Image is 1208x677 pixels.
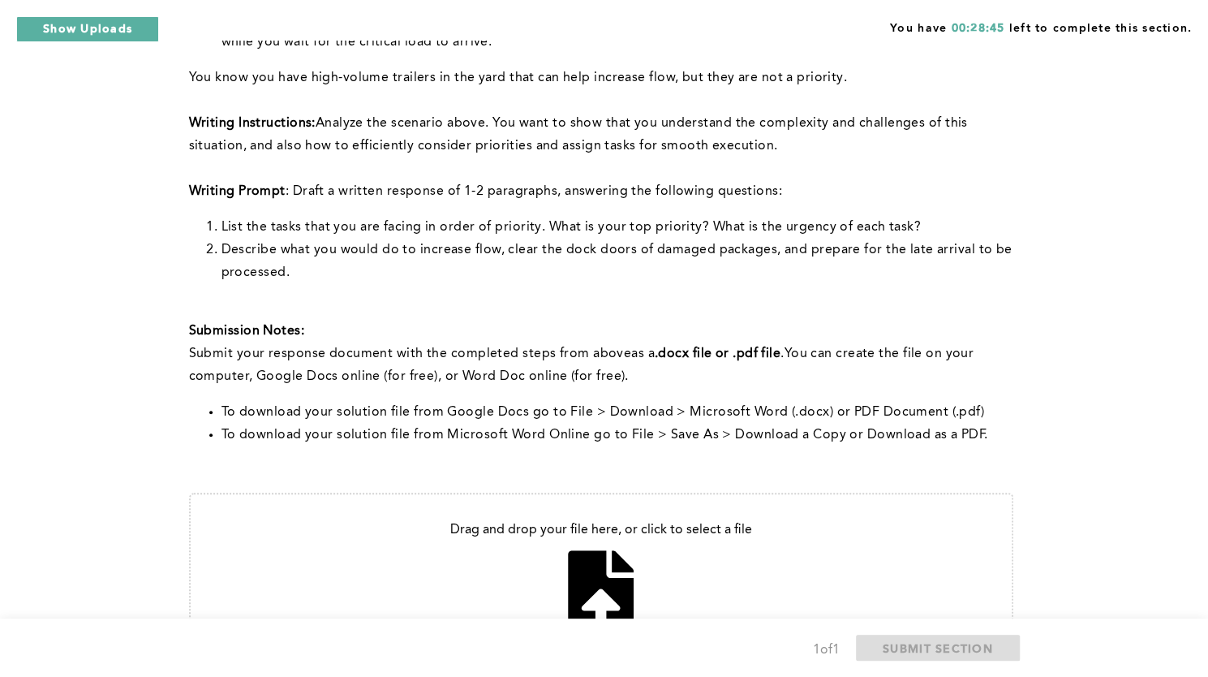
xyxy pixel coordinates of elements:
[189,117,316,130] strong: Writing Instructions:
[16,16,159,42] button: Show Uploads
[189,343,1013,388] p: with the completed steps from above You can create the file on your computer, Google Docs online ...
[655,347,780,360] strong: .docx file or .pdf file
[813,639,840,662] div: 1 of 1
[189,117,972,153] span: Analyze the scenario above. You want to show that you understand the complexity and challenges of...
[780,347,784,360] span: .
[221,401,1013,424] li: To download your solution file from Google Docs go to File > Download > Microsoft Word (.docx) or...
[189,71,848,84] span: You know you have high-volume trailers in the yard that can help increase flow, but they are not ...
[856,635,1020,661] button: SUBMIT SECTION
[189,325,304,338] strong: Submission Notes:
[221,424,1013,446] li: To download your solution file from Microsoft Word Online go to File > Save As > Download a Copy ...
[189,185,286,198] strong: Writing Prompt
[189,347,397,360] span: Submit your response document
[221,221,921,234] span: List the tasks that you are facing in order of priority. What is your top priority? What is the u...
[631,347,655,360] span: as a
[286,185,782,198] span: : Draft a written response of 1-2 paragraphs, answering the following questions:
[883,640,993,656] span: SUBMIT SECTION
[951,23,1004,34] span: 00:28:45
[890,16,1192,37] span: You have left to complete this section.
[221,244,1016,279] span: Describe what you would do to increase flow, clear the dock doors of damaged packages, and prepar...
